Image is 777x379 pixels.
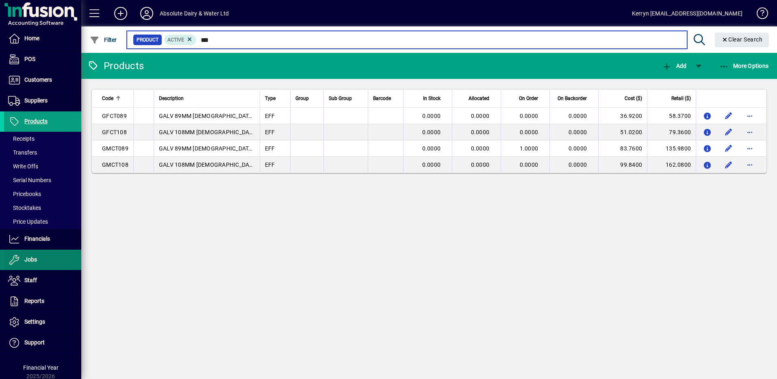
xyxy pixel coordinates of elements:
[4,49,81,70] a: POS
[24,339,45,346] span: Support
[159,94,255,103] div: Description
[647,157,696,173] td: 162.0800
[743,158,756,171] button: More options
[647,108,696,124] td: 58.3700
[4,146,81,159] a: Transfers
[4,91,81,111] a: Suppliers
[265,161,275,168] span: EFF
[506,94,545,103] div: On Order
[24,56,35,62] span: POS
[660,59,688,73] button: Add
[715,33,769,47] button: Clear
[598,108,647,124] td: 36.9200
[721,36,763,43] span: Clear Search
[102,94,128,103] div: Code
[647,140,696,157] td: 135.9800
[8,177,51,183] span: Serial Numbers
[422,161,441,168] span: 0.0000
[598,140,647,157] td: 83.7600
[24,318,45,325] span: Settings
[4,201,81,215] a: Stocktakes
[469,94,489,103] span: Allocated
[520,145,538,152] span: 1.0000
[423,94,441,103] span: In Stock
[159,145,407,152] span: GALV 89MM [DEMOGRAPHIC_DATA] COUPLING THREADED C/W LEVER RING - LAI FITTING
[4,159,81,173] a: Write Offs
[24,76,52,83] span: Customers
[569,161,587,168] span: 0.0000
[90,37,117,43] span: Filter
[743,142,756,155] button: More options
[743,109,756,122] button: More options
[4,28,81,49] a: Home
[159,113,402,119] span: GALV 89MM [DEMOGRAPHIC_DATA] COUPLING THREADED END & GASKET - LAI FITTING
[164,35,197,45] mat-chip: Activation Status: Active
[24,97,48,104] span: Suppliers
[722,158,735,171] button: Edit
[4,229,81,249] a: Financials
[751,2,767,28] a: Knowledge Base
[102,145,128,152] span: GMCT089
[24,256,37,263] span: Jobs
[4,250,81,270] a: Jobs
[555,94,594,103] div: On Backorder
[8,135,35,142] span: Receipts
[329,94,363,103] div: Sub Group
[717,59,771,73] button: More Options
[167,37,184,43] span: Active
[8,218,48,225] span: Price Updates
[265,94,276,103] span: Type
[569,113,587,119] span: 0.0000
[743,126,756,139] button: More options
[160,7,229,20] div: Absolute Dairy & Water Ltd
[134,6,160,21] button: Profile
[88,33,119,47] button: Filter
[471,161,490,168] span: 0.0000
[632,7,742,20] div: Kerryn [EMAIL_ADDRESS][DOMAIN_NAME]
[373,94,391,103] span: Barcode
[108,6,134,21] button: Add
[520,129,538,135] span: 0.0000
[422,145,441,152] span: 0.0000
[471,145,490,152] span: 0.0000
[4,173,81,187] a: Serial Numbers
[87,59,144,72] div: Products
[329,94,352,103] span: Sub Group
[24,298,44,304] span: Reports
[102,129,127,135] span: GFCT108
[719,63,769,69] span: More Options
[4,215,81,229] a: Price Updates
[137,36,158,44] span: Product
[520,113,538,119] span: 0.0000
[408,94,448,103] div: In Stock
[4,291,81,311] a: Reports
[4,187,81,201] a: Pricebooks
[671,94,691,103] span: Retail ($)
[265,94,285,103] div: Type
[471,113,490,119] span: 0.0000
[422,129,441,135] span: 0.0000
[24,277,37,283] span: Staff
[422,113,441,119] span: 0.0000
[24,235,50,242] span: Financials
[722,109,735,122] button: Edit
[4,70,81,90] a: Customers
[102,94,113,103] span: Code
[598,157,647,173] td: 99.8400
[102,113,127,119] span: GFCT089
[295,94,319,103] div: Group
[23,364,59,371] span: Financial Year
[8,205,41,211] span: Stocktakes
[8,149,37,156] span: Transfers
[519,94,538,103] span: On Order
[569,129,587,135] span: 0.0000
[457,94,497,103] div: Allocated
[598,124,647,140] td: 51.0200
[4,333,81,353] a: Support
[647,124,696,140] td: 79.3600
[4,270,81,291] a: Staff
[625,94,642,103] span: Cost ($)
[295,94,309,103] span: Group
[569,145,587,152] span: 0.0000
[4,132,81,146] a: Receipts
